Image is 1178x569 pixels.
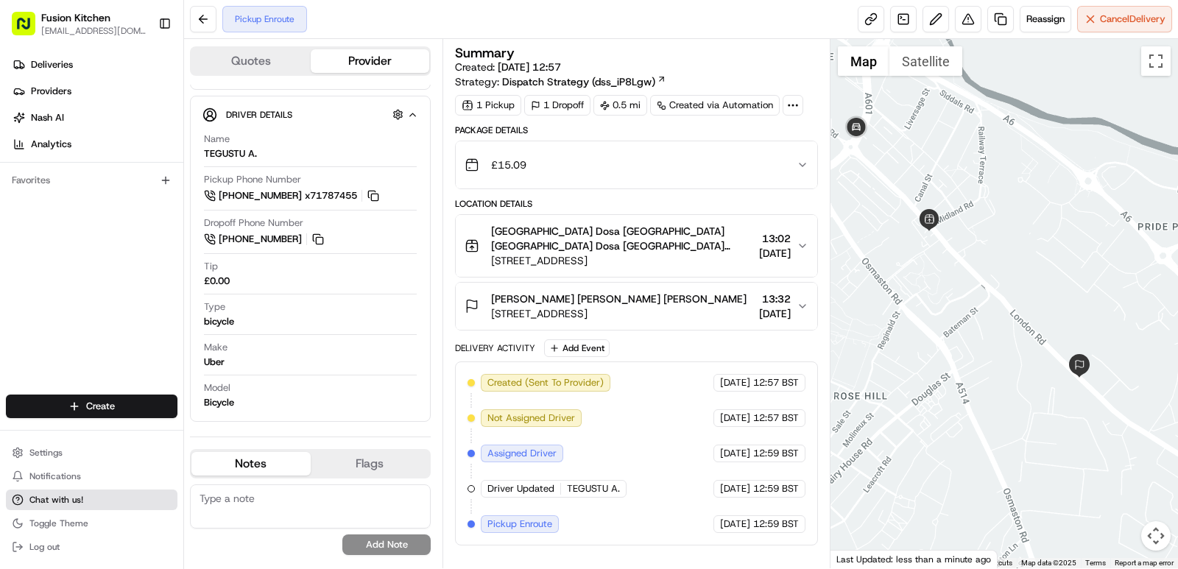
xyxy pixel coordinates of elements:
div: Delivery Activity [455,342,535,354]
a: [PHONE_NUMBER] [204,231,326,247]
span: [PERSON_NAME] [PERSON_NAME] [46,268,195,280]
div: Bicycle [204,396,234,409]
button: £15.09 [456,141,817,188]
span: 13:02 [759,231,791,246]
button: Provider [311,49,430,73]
button: Map camera controls [1141,521,1171,551]
button: [EMAIL_ADDRESS][DOMAIN_NAME] [41,25,147,37]
span: Providers [31,85,71,98]
a: Powered byPylon [104,364,178,376]
button: [PHONE_NUMBER] x71787455 [204,188,381,204]
span: Reassign [1026,13,1065,26]
div: bicycle [204,315,234,328]
button: Driver Details [202,102,418,127]
span: Pickup Enroute [487,517,552,531]
span: 13:32 [759,291,791,306]
button: Reassign [1020,6,1071,32]
button: Chat with us! [6,490,177,510]
span: Log out [29,541,60,553]
span: [PERSON_NAME] [46,228,119,240]
span: Knowledge Base [29,329,113,344]
span: Type [204,300,225,314]
span: [DATE] [130,228,161,240]
a: Nash AI [6,106,183,130]
span: [PHONE_NUMBER] x71787455 [219,189,357,202]
button: Toggle fullscreen view [1141,46,1171,76]
span: [DATE] [759,246,791,261]
a: Providers [6,79,183,103]
span: Deliveries [31,58,73,71]
span: Assigned Driver [487,447,557,460]
div: £0.00 [204,275,230,288]
span: 12:59 BST [753,517,799,531]
input: Clear [38,95,243,110]
span: Driver Updated [487,482,554,495]
span: [DATE] [720,411,750,425]
span: Nash AI [31,111,64,124]
div: Last Updated: less than a minute ago [830,550,998,568]
span: [DATE] [720,482,750,495]
button: Settings [6,442,177,463]
span: Create [86,400,115,413]
button: Start new chat [250,145,268,163]
button: [PERSON_NAME] [PERSON_NAME] [PERSON_NAME][STREET_ADDRESS]13:32[DATE] [456,283,817,330]
span: 12:57 BST [753,411,799,425]
div: Uber [204,356,225,369]
span: [DATE] 12:57 [498,60,561,74]
button: Show satellite imagery [889,46,962,76]
button: Toggle Theme [6,513,177,534]
span: Dropoff Phone Number [204,216,303,230]
div: 💻 [124,331,136,342]
div: Past conversations [15,191,99,203]
img: Nash [15,15,44,44]
div: 0.5 mi [593,95,647,116]
span: Tip [204,260,218,273]
span: Chat with us! [29,494,83,506]
span: [DATE] [206,268,236,280]
div: TEGUSTU A. [204,147,257,160]
div: Favorites [6,169,177,192]
span: Make [204,341,228,354]
button: Fusion Kitchen [41,10,110,25]
span: Settings [29,447,63,459]
span: Created (Sent To Provider) [487,376,604,389]
button: Quotes [191,49,311,73]
span: Analytics [31,138,71,151]
span: [GEOGRAPHIC_DATA] Dosa [GEOGRAPHIC_DATA] [GEOGRAPHIC_DATA] Dosa [GEOGRAPHIC_DATA] [GEOGRAPHIC_DAT... [491,224,753,253]
button: Notes [191,452,311,476]
a: Dispatch Strategy (dss_iP8Lgw) [502,74,666,89]
span: TEGUSTU A. [567,482,620,495]
span: API Documentation [139,329,236,344]
span: £15.09 [491,158,526,172]
span: Created: [455,60,561,74]
img: Google [834,549,883,568]
div: We're available if you need us! [66,155,202,167]
span: Driver Details [226,109,292,121]
img: 1736555255976-a54dd68f-1ca7-489b-9aae-adbdc363a1c4 [15,141,41,167]
span: • [198,268,203,280]
button: Create [6,395,177,418]
a: 📗Knowledge Base [9,323,119,350]
span: 12:59 BST [753,482,799,495]
img: Dianne Alexi Soriano [15,254,38,278]
span: Name [204,132,230,146]
button: Show street map [838,46,889,76]
img: 1736555255976-a54dd68f-1ca7-489b-9aae-adbdc363a1c4 [29,269,41,280]
span: Dispatch Strategy (dss_iP8Lgw) [502,74,655,89]
a: Analytics [6,132,183,156]
span: [STREET_ADDRESS] [491,306,747,321]
p: Welcome 👋 [15,59,268,82]
span: [DATE] [720,376,750,389]
button: Add Event [544,339,610,357]
span: [PHONE_NUMBER] [219,233,302,246]
span: [DATE] [759,306,791,321]
span: Map data ©2025 [1021,559,1076,567]
div: 1 Pickup [455,95,521,116]
button: See all [228,188,268,206]
a: Open this area in Google Maps (opens a new window) [834,549,883,568]
a: Created via Automation [650,95,780,116]
span: 12:57 BST [753,376,799,389]
button: Notifications [6,466,177,487]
